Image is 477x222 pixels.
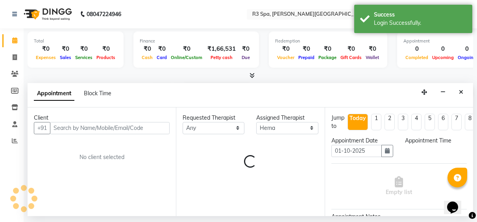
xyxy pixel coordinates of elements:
div: ₹0 [169,44,204,54]
div: 0 [430,44,456,54]
div: ₹0 [296,44,316,54]
div: Login Successfully. [374,19,466,27]
span: Block Time [84,90,111,97]
li: 3 [398,114,408,130]
iframe: chat widget [444,191,469,214]
span: Cash [140,55,155,60]
div: Jump to [331,114,344,130]
div: ₹0 [316,44,338,54]
span: Card [155,55,169,60]
div: Client [34,114,170,122]
li: 2 [385,114,395,130]
div: Assigned Therapist [256,114,318,122]
div: Success [374,11,466,19]
div: ₹0 [34,44,58,54]
span: Sales [58,55,73,60]
div: No client selected [53,153,151,161]
span: Gift Cards [338,55,364,60]
span: Package [316,55,338,60]
div: ₹0 [275,44,296,54]
span: Prepaid [296,55,316,60]
span: Upcoming [430,55,456,60]
span: Due [240,55,252,60]
li: 4 [411,114,422,130]
div: Total [34,38,117,44]
b: 08047224946 [87,3,121,25]
div: Redemption [275,38,381,44]
span: Voucher [275,55,296,60]
div: ₹0 [239,44,253,54]
span: Petty cash [209,55,235,60]
span: Appointment [34,87,74,101]
li: 1 [371,114,381,130]
li: 5 [425,114,435,130]
div: 0 [403,44,430,54]
div: ₹0 [94,44,117,54]
div: ₹1,66,531 [204,44,239,54]
div: Appointment Time [405,137,467,145]
li: 6 [438,114,448,130]
div: ₹0 [73,44,94,54]
div: ₹0 [140,44,155,54]
div: Finance [140,38,253,44]
div: ₹0 [58,44,73,54]
div: Today [349,114,366,122]
button: Close [455,86,467,98]
li: 7 [451,114,462,130]
li: 8 [465,114,475,130]
div: Appointment Notes [331,213,467,221]
span: Completed [403,55,430,60]
span: Wallet [364,55,381,60]
img: logo [20,3,74,25]
input: yyyy-mm-dd [331,145,382,157]
div: Appointment Date [331,137,393,145]
span: Products [94,55,117,60]
div: ₹0 [364,44,381,54]
button: +91 [34,122,50,134]
span: Services [73,55,94,60]
div: ₹0 [155,44,169,54]
div: Requested Therapist [183,114,244,122]
span: Online/Custom [169,55,204,60]
span: Empty list [386,176,412,196]
span: Expenses [34,55,58,60]
div: ₹0 [338,44,364,54]
input: Search by Name/Mobile/Email/Code [50,122,170,134]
